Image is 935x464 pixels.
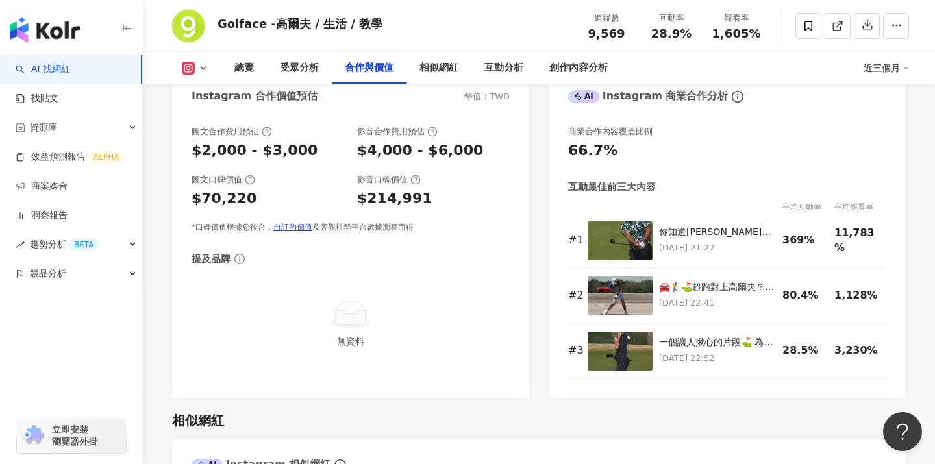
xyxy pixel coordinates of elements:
[197,334,505,348] div: 無資料
[568,89,728,103] div: Instagram 商業合作分析
[357,174,421,186] div: 影音口碑價值
[16,151,124,164] a: 效益預測報告ALPHA
[864,58,909,79] div: 近三個月
[782,233,828,247] div: 369%
[568,288,581,302] div: # 2
[16,180,68,193] a: 商案媒合
[568,343,581,358] div: # 3
[464,91,510,103] div: 幣值：TWD
[172,411,224,430] div: 相似網紅
[419,60,458,76] div: 相似網紅
[568,126,653,138] div: 商業合作內容覆蓋比例
[834,288,880,302] div: 1,128%
[192,141,318,161] div: $2,000 - $3,000
[834,201,886,214] div: 平均觀看率
[883,412,922,451] iframe: Help Scout Beacon - Open
[169,6,208,45] img: KOL Avatar
[568,90,599,103] div: AI
[234,60,254,76] div: 總覽
[16,63,70,76] a: searchAI 找網紅
[192,222,510,233] div: *口碑價值根據您後台， 及客觀社群平台數據測算而得
[588,27,625,40] span: 9,569
[568,233,581,247] div: # 1
[588,276,653,315] img: 🚘🏌️⛳️超跑對上高爾夫？誰比較快？ 今天Golface陪你看頂級超跑 對上高爾夫的速度對決 這一次是法拉利對上7號鐵桿 而出場的選手也大有來頭 他是三屆的世界長打冠軍 這個系列總共有七台車的對...
[659,336,776,349] div: 一個讓人揪心的片段⛳️ 為什麼就是進不去 ⛳️看更多經典高爾夫片段追蹤 @golfaceapp
[588,332,653,371] img: 一個讓人揪心的片段⛳️ 為什麼就是進不去 ⛳️看更多經典高爾夫片段追蹤 @golfaceapp
[192,252,231,266] div: 提及品牌
[232,252,247,266] span: info-circle
[30,113,57,142] span: 資源庫
[582,12,631,25] div: 追蹤數
[273,223,312,232] a: 自訂的價值
[647,12,696,25] div: 互動率
[192,189,256,209] div: $70,220
[17,418,126,453] a: chrome extension立即安裝 瀏覽器外掛
[345,60,393,76] div: 合作與價值
[357,126,438,138] div: 影音合作費用預估
[834,226,880,255] div: 11,783%
[588,221,653,260] img: 你知道高爾夫Eagle上去還有一個信天翁嗎？ 信天翁（Albatross） 指的是： 在一個標準桿數洞（Par）中，擊球成績比標準桿少三桿。 在本次US Open, Patrick Reed直接...
[568,180,656,194] div: 互動最佳前三大內容
[659,226,776,239] div: 你知道[PERSON_NAME]Eagle上去還有一個信天翁嗎？ 信天翁（Albatross） 指的是： 在一個標準桿數洞（Par）中，擊球成績比標準桿少三桿。 在本次US Open, [PER...
[69,238,99,251] div: BETA
[16,92,58,105] a: 找貼文
[21,425,46,446] img: chrome extension
[16,209,68,222] a: 洞察報告
[16,240,25,249] span: rise
[280,60,319,76] div: 受眾分析
[712,12,761,25] div: 觀看率
[568,141,617,161] div: 66.7%
[218,16,382,32] div: Golface -高爾夫 / 生活 / 教學
[484,60,523,76] div: 互動分析
[30,230,99,259] span: 趨勢分析
[659,351,776,365] p: [DATE] 22:52
[782,288,828,302] div: 80.4%
[357,141,483,161] div: $4,000 - $6,000
[659,296,776,310] p: [DATE] 22:41
[782,343,828,358] div: 28.5%
[357,189,432,209] div: $214,991
[52,424,97,447] span: 立即安裝 瀏覽器外掛
[651,27,692,40] span: 28.9%
[192,89,318,103] div: Instagram 合作價值預估
[782,201,834,214] div: 平均互動率
[730,89,745,104] span: info-circle
[659,281,776,294] div: 🚘🏌️⛳️超跑對上高爾夫？誰比較快？ [DATE]Golface陪你看頂級超跑 對上[PERSON_NAME]的速度對決 這一次是法拉利對上7號鐵桿 而出場的選手也大有來頭 他是三屆的世界長打冠...
[30,259,66,288] span: 競品分析
[834,343,880,358] div: 3,230%
[10,17,80,43] img: logo
[712,27,761,40] span: 1,605%
[192,126,272,138] div: 圖文合作費用預估
[659,241,776,255] p: [DATE] 21:27
[192,174,255,186] div: 圖文口碑價值
[549,60,608,76] div: 創作內容分析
